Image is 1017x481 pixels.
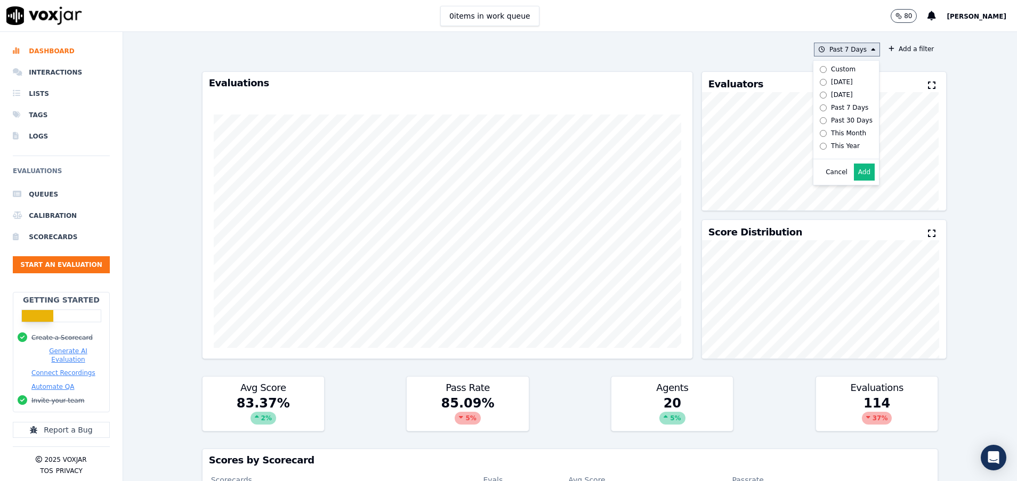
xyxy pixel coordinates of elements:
[831,129,866,137] div: This Month
[820,79,827,86] input: [DATE]
[854,164,875,181] button: Add
[826,168,848,176] button: Cancel
[455,412,480,425] div: 5 %
[440,6,539,26] button: 0items in work queue
[13,104,110,126] a: Tags
[904,12,912,20] p: 80
[209,383,318,393] h3: Avg Score
[947,13,1006,20] span: [PERSON_NAME]
[13,40,110,62] a: Dashboard
[659,412,685,425] div: 5 %
[618,383,727,393] h3: Agents
[820,143,827,150] input: This Year
[611,395,733,431] div: 20
[831,65,855,74] div: Custom
[251,412,276,425] div: 2 %
[708,227,802,237] h3: Score Distribution
[13,83,110,104] a: Lists
[891,9,917,23] button: 80
[6,6,82,25] img: voxjar logo
[891,9,927,23] button: 80
[884,43,938,55] button: Add a filter
[831,103,868,112] div: Past 7 Days
[56,467,83,475] button: Privacy
[947,10,1017,22] button: [PERSON_NAME]
[13,422,110,438] button: Report a Bug
[31,347,105,364] button: Generate AI Evaluation
[822,383,931,393] h3: Evaluations
[413,383,522,393] h3: Pass Rate
[31,396,84,405] button: Invite your team
[831,142,860,150] div: This Year
[820,92,827,99] input: [DATE]
[407,395,528,431] div: 85.09 %
[814,43,880,56] button: Past 7 Days Custom [DATE] [DATE] Past 7 Days Past 30 Days This Month This Year Cancel Add
[820,130,827,137] input: This Month
[44,455,86,464] p: 2025 Voxjar
[13,62,110,83] a: Interactions
[13,165,110,184] h6: Evaluations
[40,467,53,475] button: TOS
[708,79,763,89] h3: Evaluators
[13,226,110,248] a: Scorecards
[831,116,873,125] div: Past 30 Days
[831,78,853,86] div: [DATE]
[13,205,110,226] a: Calibration
[831,91,853,99] div: [DATE]
[981,445,1006,470] div: Open Intercom Messenger
[13,256,110,273] button: Start an Evaluation
[820,117,827,124] input: Past 30 Days
[203,395,324,431] div: 83.37 %
[816,395,938,431] div: 114
[820,66,827,73] input: Custom
[31,382,74,391] button: Automate QA
[209,78,686,88] h3: Evaluations
[209,455,932,465] h3: Scores by Scorecard
[13,184,110,205] a: Queues
[820,104,827,111] input: Past 7 Days
[13,126,110,147] a: Logs
[23,295,100,305] h2: Getting Started
[31,369,95,377] button: Connect Recordings
[862,412,892,425] div: 37 %
[31,333,93,342] button: Create a Scorecard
